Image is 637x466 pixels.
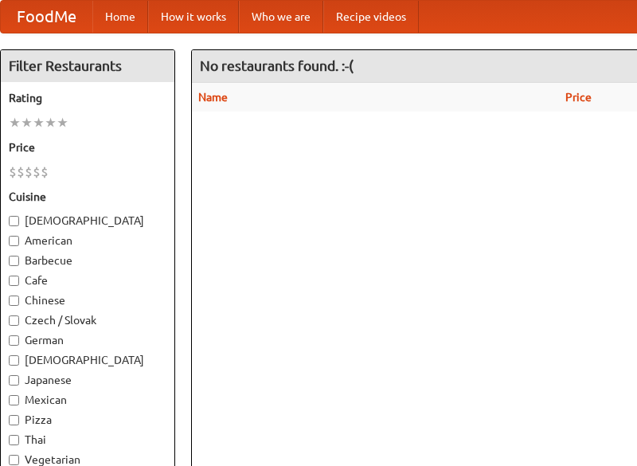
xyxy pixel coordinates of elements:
input: Pizza [9,415,19,425]
li: $ [41,163,49,181]
h5: Price [9,139,166,155]
li: ★ [57,114,68,131]
input: Cafe [9,276,19,286]
a: Name [198,91,228,104]
li: $ [25,163,33,181]
li: ★ [33,114,45,131]
input: [DEMOGRAPHIC_DATA] [9,216,19,226]
label: American [9,233,166,249]
input: Japanese [9,375,19,386]
label: Pizza [9,412,166,428]
a: FoodMe [1,1,92,33]
li: ★ [21,114,33,131]
input: American [9,236,19,246]
label: Japanese [9,372,166,388]
input: [DEMOGRAPHIC_DATA] [9,355,19,366]
li: ★ [45,114,57,131]
a: Home [92,1,148,33]
input: Czech / Slovak [9,315,19,326]
li: $ [17,163,25,181]
h4: Filter Restaurants [1,50,174,82]
li: $ [9,163,17,181]
h5: Cuisine [9,189,166,205]
li: ★ [9,114,21,131]
label: Thai [9,432,166,448]
a: How it works [148,1,239,33]
label: German [9,332,166,348]
li: $ [33,163,41,181]
label: Mexican [9,392,166,408]
input: Chinese [9,296,19,306]
label: [DEMOGRAPHIC_DATA] [9,213,166,229]
label: Cafe [9,272,166,288]
a: Recipe videos [323,1,419,33]
a: Who we are [239,1,323,33]
input: Barbecue [9,256,19,266]
input: Vegetarian [9,455,19,465]
label: [DEMOGRAPHIC_DATA] [9,352,166,368]
h5: Rating [9,90,166,106]
label: Barbecue [9,253,166,268]
input: Thai [9,435,19,445]
label: Chinese [9,292,166,308]
ng-pluralize: No restaurants found. :-( [200,58,354,73]
a: Price [565,91,592,104]
label: Czech / Slovak [9,312,166,328]
input: Mexican [9,395,19,405]
input: German [9,335,19,346]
